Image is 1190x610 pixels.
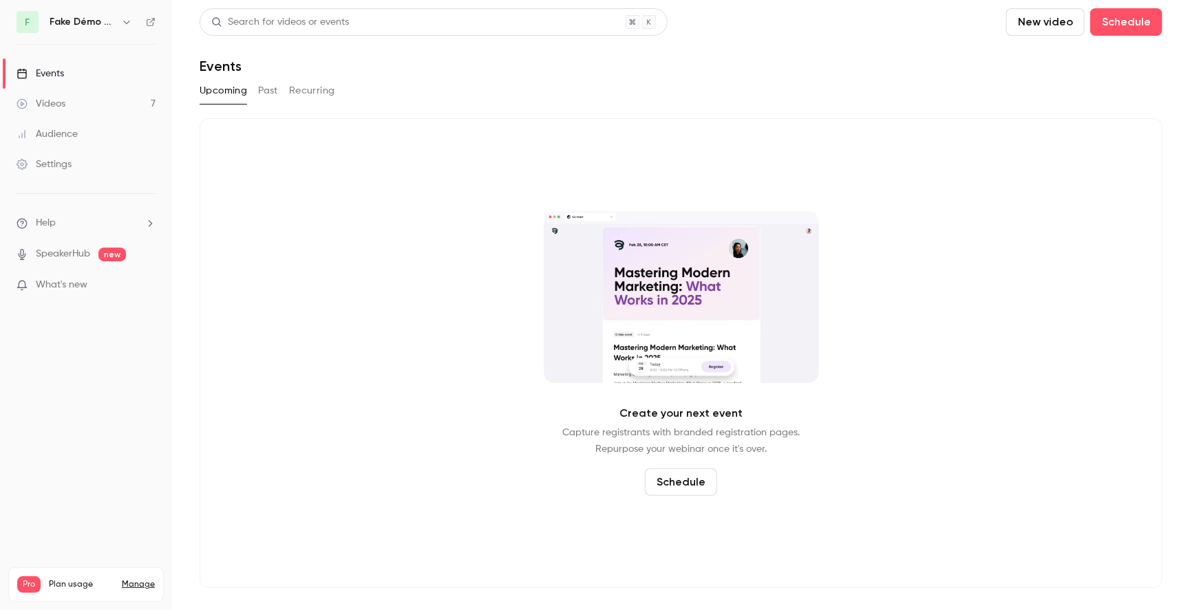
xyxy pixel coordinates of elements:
[619,405,743,422] p: Create your next event
[17,127,78,141] div: Audience
[50,15,116,29] h6: Fake Démo 2025
[17,576,41,593] span: Pro
[36,216,56,230] span: Help
[562,424,800,457] p: Capture registrants with branded registration pages. Repurpose your webinar once it's over.
[289,80,335,102] button: Recurring
[49,579,114,590] span: Plan usage
[122,579,155,590] a: Manage
[258,80,278,102] button: Past
[25,15,30,30] span: F
[1090,8,1162,36] button: Schedule
[211,15,349,30] div: Search for videos or events
[36,247,90,261] a: SpeakerHub
[17,216,156,230] li: help-dropdown-opener
[17,97,65,111] div: Videos
[17,157,72,171] div: Settings
[17,67,64,80] div: Events
[1006,8,1085,36] button: New video
[98,248,126,261] span: new
[139,279,156,292] iframe: Noticeable Trigger
[36,278,87,292] span: What's new
[200,58,242,74] h1: Events
[645,468,717,496] button: Schedule
[200,80,247,102] button: Upcoming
